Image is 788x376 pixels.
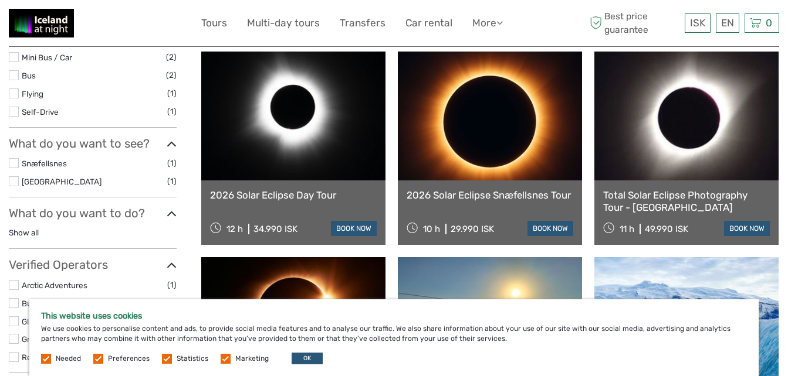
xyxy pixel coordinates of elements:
a: Tours [201,15,227,32]
span: (1) [167,175,177,188]
a: book now [331,221,377,236]
label: Marketing [235,354,269,364]
div: 49.990 ISK [645,224,688,234]
h5: This website uses cookies [41,311,747,321]
a: Self-Drive [22,107,59,117]
a: Show all [9,228,39,237]
a: BusTravel [GEOGRAPHIC_DATA] [22,299,138,308]
span: (1) [167,87,177,100]
h3: Verified Operators [9,258,177,272]
div: 29.990 ISK [451,224,494,234]
span: 0 [764,17,774,29]
a: [GEOGRAPHIC_DATA] [22,177,102,186]
label: Statistics [177,354,208,364]
button: Open LiveChat chat widget [135,18,149,32]
div: EN [716,13,739,33]
img: 2375-0893e409-a1bb-4841-adb0-b7e32975a913_logo_small.jpg [9,9,74,37]
a: Mini Bus / Car [22,53,72,62]
h3: What do you want to see? [9,136,177,151]
label: Preferences [108,354,150,364]
span: ISK [690,17,705,29]
h3: What do you want to do? [9,206,177,220]
span: Best price guarantee [587,10,682,36]
div: 34.990 ISK [253,224,297,234]
a: Reykjavik Excursions by Icelandia [22,353,142,362]
a: Arctic Adventures [22,281,87,290]
p: We're away right now. Please check back later! [16,20,133,30]
a: Bus [22,71,36,80]
a: Gravel Travel [22,334,68,344]
span: (2) [166,50,177,64]
span: (1) [167,105,177,118]
button: OK [292,353,323,364]
a: book now [724,221,770,236]
a: Snæfellsnes [22,159,67,168]
a: 2026 Solar Eclipse Snæfellsnes Tour [407,189,573,201]
span: (1) [167,278,177,292]
a: Transfers [340,15,385,32]
span: 10 h [423,224,440,234]
a: 2026 Solar Eclipse Day Tour [210,189,377,201]
a: Flying [22,89,43,98]
span: 11 h [620,224,634,234]
label: Needed [56,354,81,364]
a: Glaciers and Waterfalls [22,317,103,326]
a: More [472,15,503,32]
span: (2) [166,69,177,82]
span: 12 h [226,224,243,234]
a: book now [527,221,573,236]
a: Car rental [405,15,452,32]
span: (1) [167,156,177,170]
div: We use cookies to personalise content and ads, to provide social media features and to analyse ou... [29,299,759,376]
a: Multi-day tours [247,15,320,32]
span: (1) [167,296,177,310]
a: Total Solar Eclipse Photography Tour - [GEOGRAPHIC_DATA] [603,189,770,213]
